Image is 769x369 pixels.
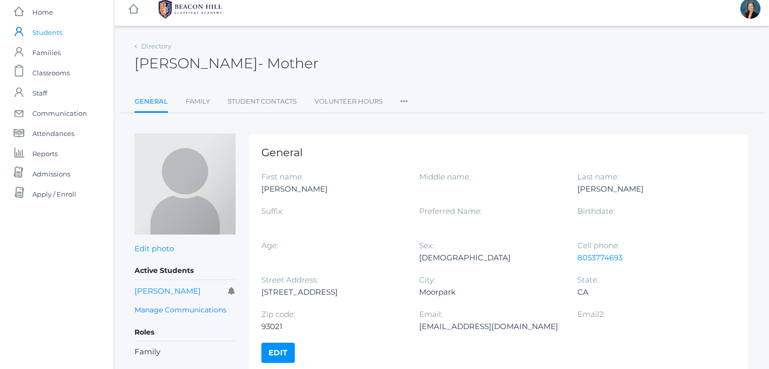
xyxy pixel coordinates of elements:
a: Volunteer Hours [314,91,383,112]
a: 8053774693 [577,253,622,262]
span: Attendances [32,123,74,144]
div: 93021 [261,320,404,333]
label: State: [577,275,599,285]
h2: [PERSON_NAME] [134,56,319,71]
label: Birthdate: [577,206,615,216]
h5: Roles [134,324,236,341]
label: Email2: [577,309,605,319]
label: Last name: [577,172,619,181]
label: Age: [261,241,278,250]
h5: Active Students [134,262,236,280]
label: Zip code: [261,309,295,319]
label: Middle name: [419,172,471,181]
i: Receives communications for this student [228,287,236,295]
img: Amanda Intlekofer [134,133,236,235]
a: Student Contacts [228,91,297,112]
span: Admissions [32,164,70,184]
label: Suffix: [261,206,284,216]
div: [PERSON_NAME] [577,183,720,195]
div: [EMAIL_ADDRESS][DOMAIN_NAME] [419,320,562,333]
a: Family [186,91,210,112]
span: Apply / Enroll [32,184,76,204]
label: Cell phone: [577,241,619,250]
div: Moorpark [419,286,562,298]
div: CA [577,286,720,298]
div: [PERSON_NAME] [261,183,404,195]
label: First name: [261,172,303,181]
span: Reports [32,144,58,164]
span: - Mother [258,55,319,72]
label: Email: [419,309,442,319]
label: Sex: [419,241,434,250]
span: Communication [32,103,87,123]
span: Students [32,22,62,42]
label: City: [419,275,435,285]
a: Directory [141,42,171,50]
a: Manage Communications [134,304,227,316]
span: Home [32,2,53,22]
div: [STREET_ADDRESS] [261,286,404,298]
a: Edit [261,343,295,363]
a: General [134,91,168,113]
label: Preferred Name: [419,206,482,216]
li: Family [134,346,236,358]
div: [DEMOGRAPHIC_DATA] [419,252,562,264]
label: Street Address: [261,275,318,285]
a: [PERSON_NAME] [134,286,201,296]
h1: General [261,147,736,158]
span: Families [32,42,61,63]
span: Classrooms [32,63,70,83]
a: Edit photo [134,244,174,253]
span: Staff [32,83,47,103]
